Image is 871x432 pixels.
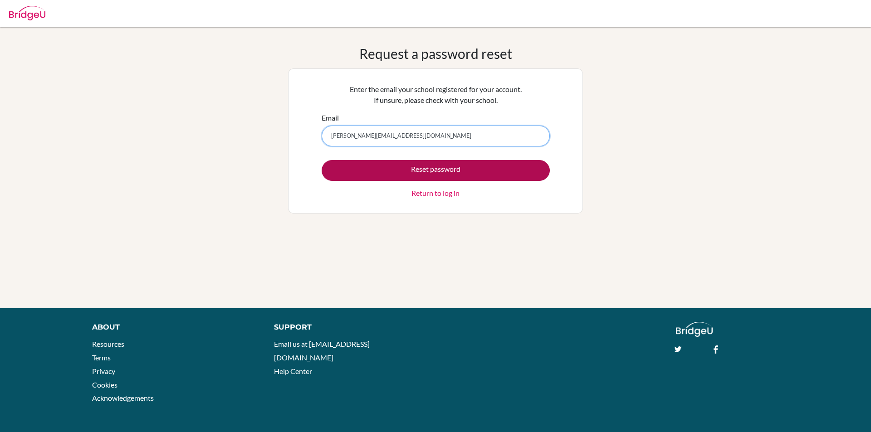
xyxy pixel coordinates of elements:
[274,322,425,333] div: Support
[92,322,254,333] div: About
[411,188,460,199] a: Return to log in
[359,45,512,62] h1: Request a password reset
[322,160,550,181] button: Reset password
[676,322,713,337] img: logo_white@2x-f4f0deed5e89b7ecb1c2cc34c3e3d731f90f0f143d5ea2071677605dd97b5244.png
[274,367,312,375] a: Help Center
[92,380,117,389] a: Cookies
[322,84,550,106] p: Enter the email your school registered for your account. If unsure, please check with your school.
[274,340,370,362] a: Email us at [EMAIL_ADDRESS][DOMAIN_NAME]
[92,367,115,375] a: Privacy
[92,353,111,362] a: Terms
[9,6,45,20] img: Bridge-U
[92,340,124,348] a: Resources
[322,112,339,123] label: Email
[92,393,154,402] a: Acknowledgements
